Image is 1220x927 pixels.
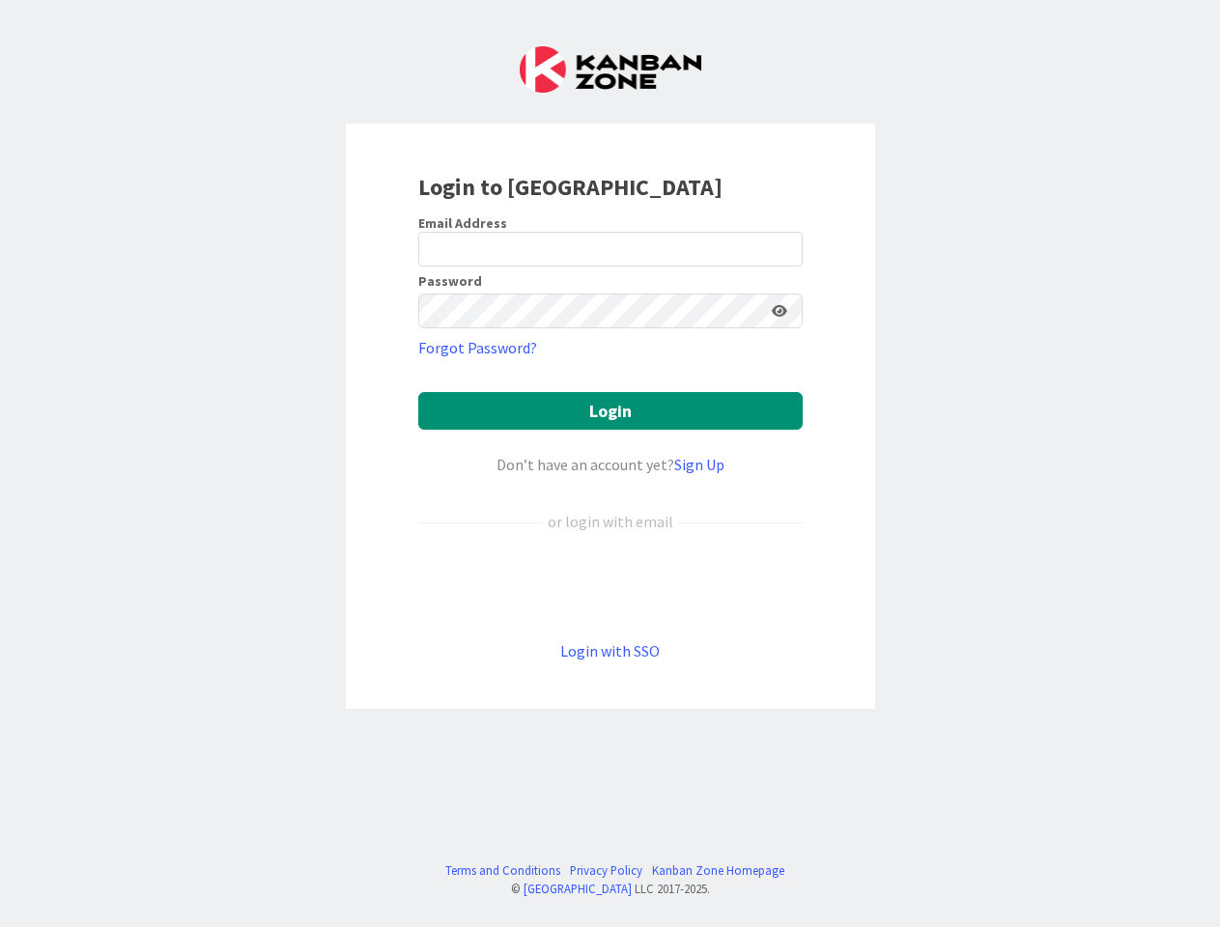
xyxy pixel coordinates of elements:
[418,274,482,288] label: Password
[418,172,723,202] b: Login to [GEOGRAPHIC_DATA]
[652,861,784,880] a: Kanban Zone Homepage
[409,565,812,607] iframe: Sign in with Google Button
[543,510,678,533] div: or login with email
[524,881,632,896] a: [GEOGRAPHIC_DATA]
[570,861,642,880] a: Privacy Policy
[418,336,537,359] a: Forgot Password?
[560,641,660,660] a: Login with SSO
[418,214,507,232] label: Email Address
[674,455,724,474] a: Sign Up
[418,392,803,430] button: Login
[520,46,701,93] img: Kanban Zone
[436,880,784,898] div: © LLC 2017- 2025 .
[418,453,803,476] div: Don’t have an account yet?
[445,861,560,880] a: Terms and Conditions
